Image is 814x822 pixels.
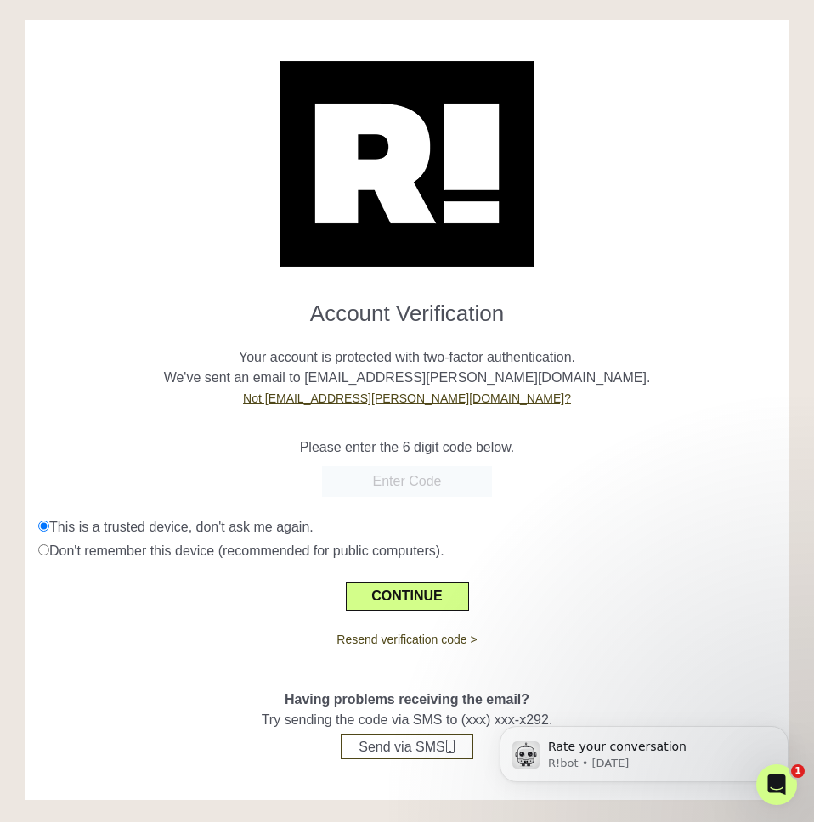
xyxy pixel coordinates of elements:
div: Try sending the code via SMS to (xxx) xxx-x292. [38,649,776,759]
a: Resend verification code > [336,633,477,646]
div: This is a trusted device, don't ask me again. [38,517,776,538]
h1: Account Verification [38,287,776,327]
p: Your account is protected with two-factor authentication. We've sent an email to [EMAIL_ADDRESS][... [38,327,776,408]
div: Don't remember this device (recommended for public computers). [38,541,776,561]
input: Enter Code [322,466,492,497]
a: Not [EMAIL_ADDRESS][PERSON_NAME][DOMAIN_NAME]? [243,391,571,405]
button: CONTINUE [346,582,469,611]
button: Send via SMS [341,734,472,759]
img: Retention.com [280,61,534,267]
iframe: Intercom notifications message [474,690,814,809]
iframe: Intercom live chat [756,764,797,805]
p: Please enter the 6 digit code below. [38,437,776,458]
span: 1 [791,764,805,778]
span: Having problems receiving the email? [285,692,529,707]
